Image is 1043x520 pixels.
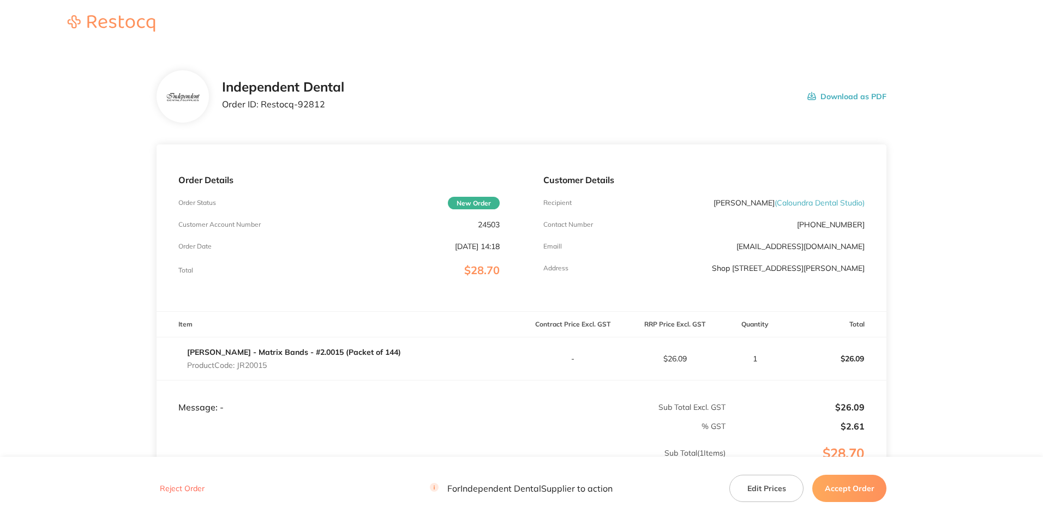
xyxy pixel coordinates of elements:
img: Restocq logo [57,15,166,32]
th: Item [157,312,521,337]
p: $28.70 [727,446,886,483]
p: Sub Total ( 1 Items) [157,449,726,479]
a: [PERSON_NAME] - Matrix Bands - #2.0015 (Packet of 144) [187,347,401,357]
p: - [522,354,623,363]
p: Product Code: JR20015 [187,361,401,370]
p: Emaill [543,243,562,250]
p: $26.09 [785,346,886,372]
th: RRP Price Excl. GST [624,312,726,337]
p: $26.09 [727,402,865,412]
h2: Independent Dental [222,80,344,95]
th: Quantity [726,312,784,337]
a: Restocq logo [57,15,166,33]
button: Accept Order [812,475,886,502]
span: ( Caloundra Dental Studio ) [775,198,865,208]
p: % GST [157,422,726,431]
p: [PERSON_NAME] [714,198,865,207]
p: Order Status [178,199,216,207]
td: Message: - [157,380,521,413]
p: $26.09 [624,354,725,363]
p: Order ID: Restocq- 92812 [222,99,344,109]
img: bzV5Y2k1dA [165,92,200,102]
p: Order Date [178,243,212,250]
p: $2.61 [727,421,865,431]
p: [PHONE_NUMBER] [797,220,865,229]
p: 24503 [478,220,500,229]
p: 1 [727,354,784,363]
p: Sub Total Excl. GST [522,403,726,412]
p: Customer Details [543,175,865,185]
button: Edit Prices [729,475,804,502]
p: Total [178,267,193,274]
a: [EMAIL_ADDRESS][DOMAIN_NAME] [736,241,865,251]
span: $28.70 [464,263,500,277]
p: Customer Account Number [178,221,261,228]
p: Recipient [543,199,572,207]
th: Total [784,312,886,337]
p: Address [543,264,568,272]
button: Reject Order [157,484,208,494]
p: [DATE] 14:18 [455,242,500,251]
p: For Independent Dental Supplier to action [430,483,613,494]
p: Contact Number [543,221,593,228]
span: New Order [448,197,500,209]
th: Contract Price Excl. GST [521,312,624,337]
p: Order Details [178,175,500,185]
p: Shop [STREET_ADDRESS][PERSON_NAME] [712,264,865,273]
button: Download as PDF [807,80,886,113]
